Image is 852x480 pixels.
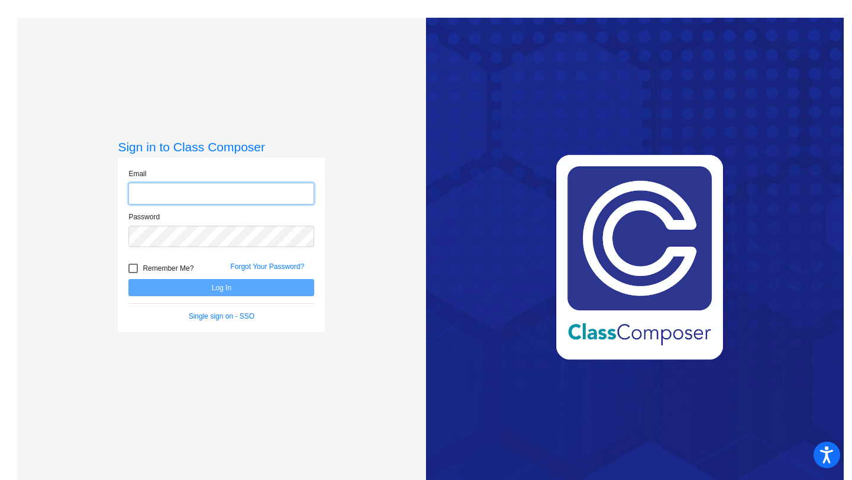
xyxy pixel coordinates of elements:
h3: Sign in to Class Composer [118,140,325,154]
label: Password [128,212,160,222]
a: Forgot Your Password? [230,262,304,271]
label: Email [128,168,146,179]
a: Single sign on - SSO [189,312,254,320]
span: Remember Me? [143,261,193,275]
button: Log In [128,279,314,296]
